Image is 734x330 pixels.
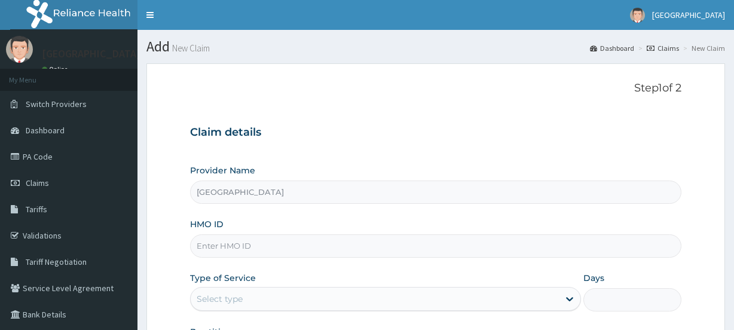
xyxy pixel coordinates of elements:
[190,234,681,258] input: Enter HMO ID
[190,272,256,284] label: Type of Service
[583,272,604,284] label: Days
[190,126,681,139] h3: Claim details
[190,218,224,230] label: HMO ID
[630,8,645,23] img: User Image
[6,36,33,63] img: User Image
[26,204,47,215] span: Tariffs
[26,99,87,109] span: Switch Providers
[26,125,65,136] span: Dashboard
[652,10,725,20] span: [GEOGRAPHIC_DATA]
[42,48,140,59] p: [GEOGRAPHIC_DATA]
[190,82,681,95] p: Step 1 of 2
[42,65,71,74] a: Online
[680,43,725,53] li: New Claim
[197,293,243,305] div: Select type
[647,43,679,53] a: Claims
[26,256,87,267] span: Tariff Negotiation
[146,39,725,54] h1: Add
[26,178,49,188] span: Claims
[590,43,634,53] a: Dashboard
[190,164,255,176] label: Provider Name
[170,44,210,53] small: New Claim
